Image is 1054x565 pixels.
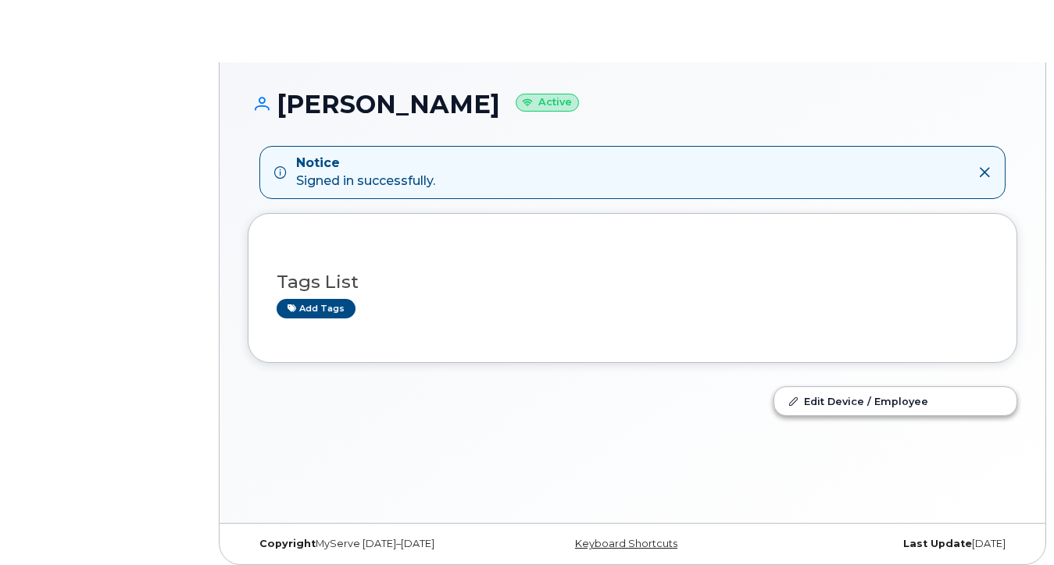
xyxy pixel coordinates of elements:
h1: [PERSON_NAME] [248,91,1017,118]
a: Add tags [277,299,356,318]
div: Signed in successfully. [296,155,435,190]
strong: Last Update [903,538,972,549]
strong: Copyright [259,538,316,549]
strong: Notice [296,155,435,172]
h3: Tags List [277,272,988,292]
small: Active [516,94,579,112]
a: Edit Device / Employee [774,387,1016,415]
div: MyServe [DATE]–[DATE] [248,538,504,550]
div: [DATE] [761,538,1017,550]
a: Keyboard Shortcuts [575,538,677,549]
